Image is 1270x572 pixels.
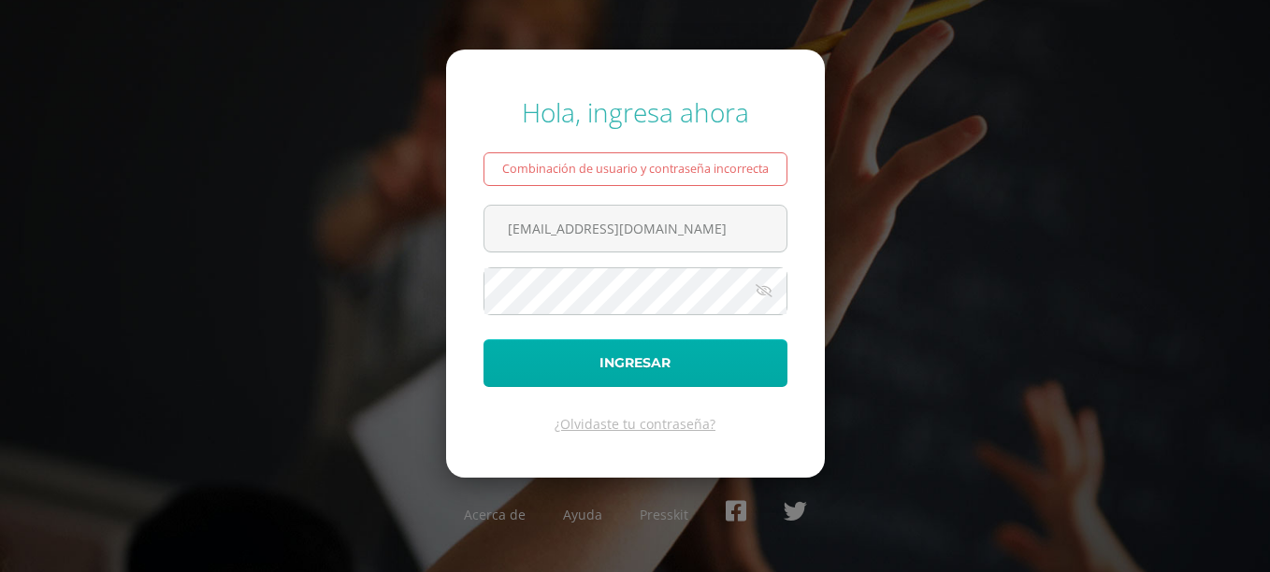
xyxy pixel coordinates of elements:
[563,506,602,523] a: Ayuda
[484,206,787,251] input: Correo electrónico o usuario
[640,506,688,523] a: Presskit
[555,415,715,433] a: ¿Olvidaste tu contraseña?
[483,94,787,130] div: Hola, ingresa ahora
[483,339,787,387] button: Ingresar
[483,152,787,186] div: Combinación de usuario y contraseña incorrecta
[464,506,526,523] a: Acerca de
